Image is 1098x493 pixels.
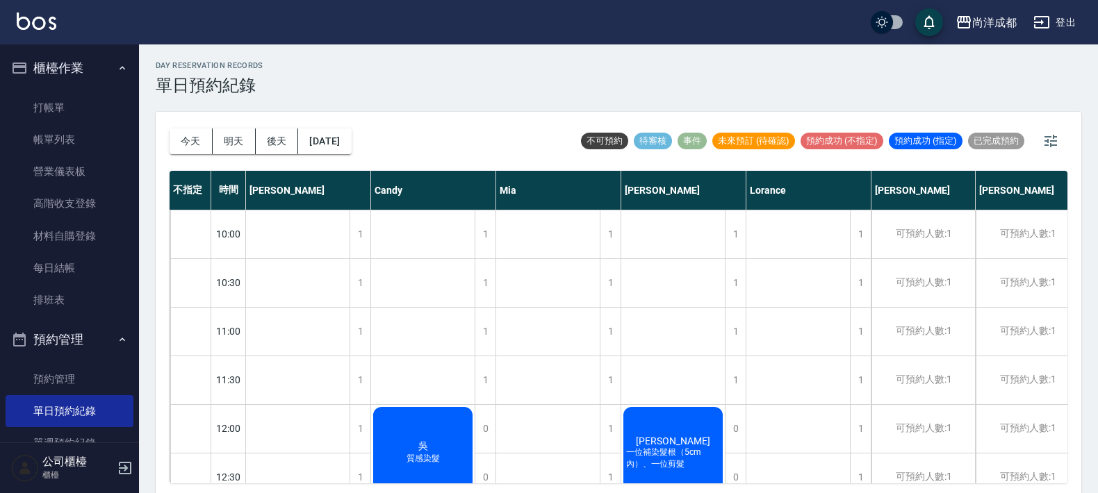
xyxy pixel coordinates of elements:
[211,210,246,258] div: 10:00
[211,258,246,307] div: 10:30
[850,259,871,307] div: 1
[42,469,113,481] p: 櫃檯
[600,308,621,356] div: 1
[371,171,496,210] div: Candy
[156,61,263,70] h2: day Reservation records
[404,453,443,465] span: 質感染髮
[170,171,211,210] div: 不指定
[6,187,133,219] a: 高階收支登錄
[600,405,621,453] div: 1
[6,220,133,252] a: 材料自購登錄
[712,135,795,147] span: 未來預訂 (待確認)
[621,171,746,210] div: [PERSON_NAME]
[475,356,495,404] div: 1
[17,12,56,30] img: Logo
[211,307,246,356] div: 11:00
[725,259,746,307] div: 1
[6,156,133,187] a: 營業儀表板
[972,14,1017,31] div: 尚洋成都
[6,427,133,459] a: 單週預約紀錄
[6,50,133,86] button: 櫃檯作業
[976,171,1080,210] div: [PERSON_NAME]
[725,308,746,356] div: 1
[246,171,371,210] div: [PERSON_NAME]
[6,92,133,124] a: 打帳單
[475,405,495,453] div: 0
[350,210,370,258] div: 1
[915,8,943,36] button: save
[170,128,213,154] button: 今天
[678,135,707,147] span: 事件
[976,210,1079,258] div: 可預約人數:1
[871,405,975,453] div: 可預約人數:1
[871,308,975,356] div: 可預約人數:1
[623,446,723,470] span: 一位補染髮根（5cm內）、一位剪髮
[976,308,1079,356] div: 可預約人數:1
[256,128,299,154] button: 後天
[871,259,975,307] div: 可預約人數:1
[298,128,351,154] button: [DATE]
[6,284,133,316] a: 排班表
[11,454,39,482] img: Person
[871,171,976,210] div: [PERSON_NAME]
[1028,10,1081,35] button: 登出
[850,210,871,258] div: 1
[350,259,370,307] div: 1
[475,308,495,356] div: 1
[600,210,621,258] div: 1
[976,356,1079,404] div: 可預約人數:1
[871,210,975,258] div: 可預約人數:1
[850,405,871,453] div: 1
[968,135,1024,147] span: 已完成預約
[976,259,1079,307] div: 可預約人數:1
[496,171,621,210] div: Mia
[350,356,370,404] div: 1
[156,76,263,95] h3: 單日預約紀錄
[211,171,246,210] div: 時間
[6,252,133,284] a: 每日結帳
[725,405,746,453] div: 0
[350,405,370,453] div: 1
[725,210,746,258] div: 1
[42,455,113,469] h5: 公司櫃檯
[350,308,370,356] div: 1
[801,135,883,147] span: 預約成功 (不指定)
[950,8,1022,37] button: 尚洋成都
[633,435,713,446] span: [PERSON_NAME]
[850,308,871,356] div: 1
[746,171,871,210] div: Lorance
[581,135,628,147] span: 不可預約
[211,404,246,453] div: 12:00
[416,440,431,453] span: 吳
[6,321,133,358] button: 預約管理
[6,395,133,427] a: 單日預約紀錄
[475,259,495,307] div: 1
[850,356,871,404] div: 1
[889,135,962,147] span: 預約成功 (指定)
[600,356,621,404] div: 1
[211,356,246,404] div: 11:30
[871,356,975,404] div: 可預約人數:1
[976,405,1079,453] div: 可預約人數:1
[213,128,256,154] button: 明天
[6,363,133,395] a: 預約管理
[634,135,672,147] span: 待審核
[475,210,495,258] div: 1
[600,259,621,307] div: 1
[725,356,746,404] div: 1
[6,124,133,156] a: 帳單列表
